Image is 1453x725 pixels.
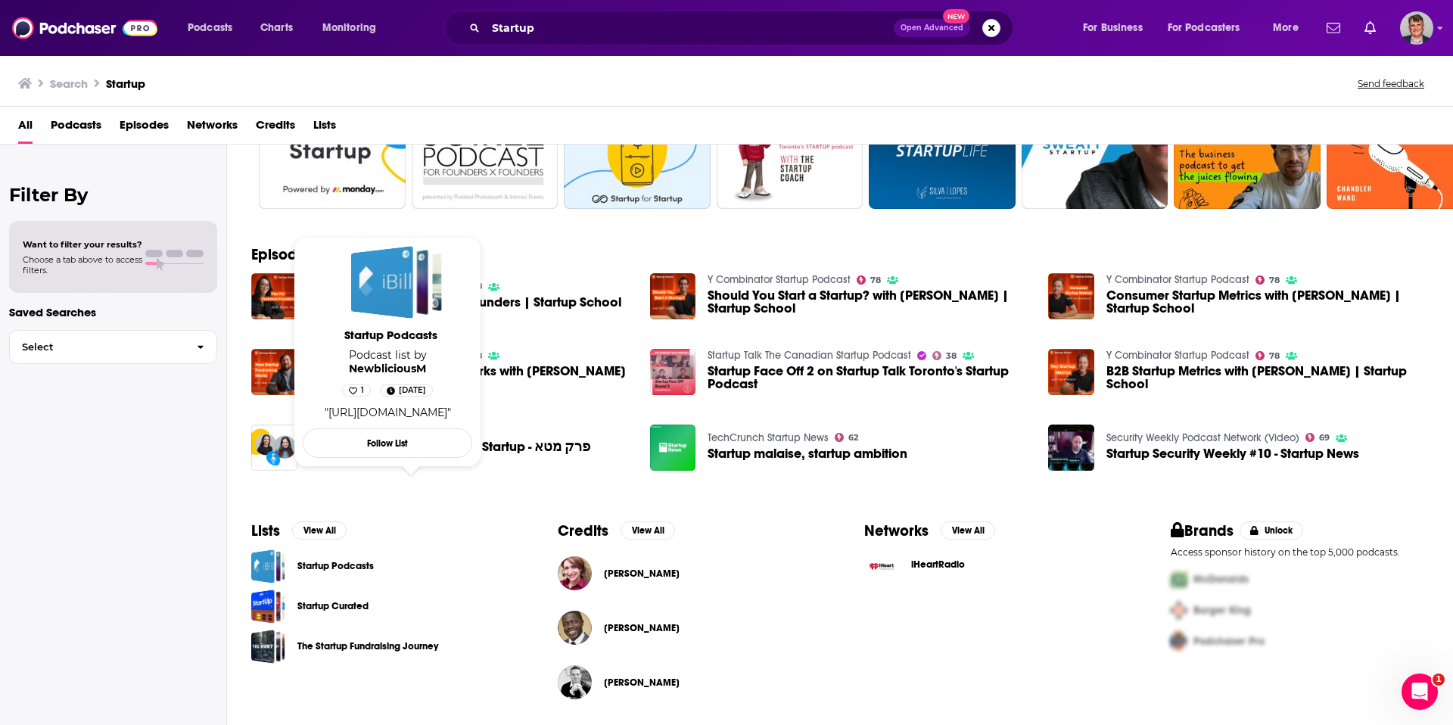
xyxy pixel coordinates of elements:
[251,349,297,395] img: How Startup Fundraising Works with Brad Flora | Startup School
[297,558,374,574] a: Startup Podcasts
[943,9,970,23] span: New
[361,383,364,398] span: 1
[708,289,1030,315] a: Should You Start a Startup? with Harj Taggar | Startup School
[251,630,285,664] a: The Startup Fundraising Journey
[1240,521,1304,540] button: Unlock
[251,425,297,471] img: 283: בואו נדבר על Startup for Startup - פרק מטא במיוחד
[1168,17,1240,39] span: For Podcasters
[1193,635,1265,648] span: Podchaser Pro
[177,16,252,40] button: open menu
[9,305,217,319] p: Saved Searches
[708,447,907,460] a: Startup malaise, startup ambition
[251,549,285,583] a: Startup Podcasts
[558,549,816,598] button: Victoria YampolskyVictoria Yampolsky
[604,677,680,689] a: Matt Gottesman
[292,521,347,540] button: View All
[708,289,1030,315] span: Should You Start a Startup? with [PERSON_NAME] | Startup School
[1106,431,1299,444] a: Security Weekly Podcast Network (Video)
[946,353,957,359] span: 38
[1255,351,1280,360] a: 78
[18,113,33,144] a: All
[650,425,696,471] img: Startup malaise, startup ambition
[256,113,295,144] a: Credits
[1106,365,1429,391] a: B2B Startup Metrics with Tom Blomfield | Startup School
[558,611,592,645] img: Joel Louis
[23,254,142,275] span: Choose a tab above to access filters.
[399,383,426,398] span: [DATE]
[1106,349,1249,362] a: Y Combinator Startup Podcast
[848,434,858,441] span: 62
[621,521,675,540] button: View All
[1048,425,1094,471] img: Startup Security Weekly #10 - Startup News
[303,428,472,458] button: Follow List
[1262,16,1318,40] button: open menu
[558,665,592,699] img: Matt Gottesman
[251,245,380,264] a: EpisodesView All
[857,275,881,285] a: 78
[313,113,336,144] span: Lists
[1193,573,1249,586] span: McDonalds
[312,16,396,40] button: open menu
[51,113,101,144] a: Podcasts
[650,349,696,395] img: Startup Face Off 2 on Startup Talk Toronto's Startup Podcast
[50,76,88,91] h3: Search
[870,277,881,284] span: 78
[1273,17,1299,39] span: More
[325,406,451,419] span: "[URL][DOMAIN_NAME]"
[1171,521,1234,540] h2: Brands
[486,16,894,40] input: Search podcasts, credits, & more...
[901,24,963,32] span: Open Advanced
[1193,604,1251,617] span: Burger King
[604,622,680,634] a: Joel Louis
[306,328,475,348] a: Startup Podcasts
[1171,546,1429,558] p: Access sponsor history on the top 5,000 podcasts.
[1048,273,1094,319] a: Consumer Startup Metrics with Tom Blomfield | Startup School
[297,598,369,615] a: Startup Curated
[342,384,371,397] button: 1 Likes
[1106,289,1429,315] span: Consumer Startup Metrics with [PERSON_NAME] | Startup School
[1319,434,1330,441] span: 69
[1106,273,1249,286] a: Y Combinator Startup Podcast
[1106,447,1359,460] a: Startup Security Weekly #10 - Startup News
[604,568,680,580] span: [PERSON_NAME]
[10,342,185,352] span: Select
[864,549,1122,584] a: iHeartRadio logoiHeartRadio
[251,590,285,624] a: Startup Curated
[251,245,313,264] h2: Episodes
[9,330,217,364] button: Select
[1400,11,1433,45] span: Logged in as AndyShane
[120,113,169,144] a: Episodes
[708,365,1030,391] span: Startup Face Off 2 on Startup Talk Toronto's Startup Podcast
[1048,349,1094,395] a: B2B Startup Metrics with Tom Blomfield | Startup School
[1321,15,1346,41] a: Show notifications dropdown
[1402,674,1438,710] iframe: Intercom live chat
[9,184,217,206] h2: Filter By
[12,14,157,42] img: Podchaser - Follow, Share and Rate Podcasts
[1106,289,1429,315] a: Consumer Startup Metrics with Tom Blomfield | Startup School
[188,17,232,39] span: Podcasts
[708,349,911,362] a: Startup Talk The Canadian Startup Podcast
[864,549,899,584] img: iHeartRadio logo
[1083,17,1143,39] span: For Business
[351,246,424,319] a: Startup Podcasts
[1358,15,1382,41] a: Show notifications dropdown
[250,16,302,40] a: Charts
[650,273,696,319] img: Should You Start a Startup? with Harj Taggar | Startup School
[558,556,592,590] img: Victoria Yampolsky
[1165,595,1193,626] img: Second Pro Logo
[260,17,293,39] span: Charts
[251,521,280,540] h2: Lists
[349,362,426,375] a: NewbliciousM
[106,76,145,91] h3: Startup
